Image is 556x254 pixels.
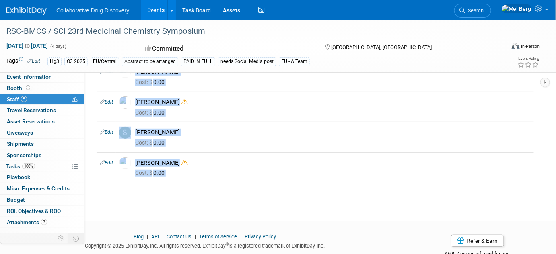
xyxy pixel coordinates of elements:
[160,234,165,240] span: |
[135,109,168,116] span: 0.00
[226,242,229,246] sup: ®
[502,4,532,13] img: Mel Berg
[6,57,40,66] td: Tags
[279,57,310,66] div: EU - A Team
[181,160,187,166] i: Double-book Warning!
[181,57,215,66] div: PAID IN FULL
[0,72,84,82] a: Event Information
[7,118,55,125] span: Asset Reservations
[7,152,41,158] span: Sponsorships
[142,42,312,56] div: Committed
[4,24,494,39] div: RSC-BMCS / SCI 23rd Medicinal Chemistry Symposium
[199,234,237,240] a: Terms of Service
[7,219,47,225] span: Attachments
[135,129,531,136] div: [PERSON_NAME]
[135,79,153,85] span: Cost: $
[54,233,68,244] td: Personalize Event Tab Strip
[135,170,168,176] span: 0.00
[193,234,198,240] span: |
[521,43,540,49] div: In-Person
[135,170,153,176] span: Cost: $
[100,69,113,74] a: Edit
[7,74,52,80] span: Event Information
[465,8,484,14] span: Search
[0,94,84,105] a: Staff5
[100,160,113,166] a: Edit
[100,99,113,105] a: Edit
[0,161,84,172] a: Tasks100%
[7,96,27,102] span: Staff
[151,234,159,240] a: API
[451,235,504,247] a: Refer & Earn
[461,42,540,54] div: Event Format
[245,234,276,240] a: Privacy Policy
[135,159,531,167] div: [PERSON_NAME]
[27,58,40,64] a: Edit
[0,183,84,194] a: Misc. Expenses & Credits
[6,240,404,250] div: Copyright © 2025 ExhibitDay, Inc. All rights reserved. ExhibitDay is a registered trademark of Ex...
[134,234,144,240] a: Blog
[0,228,84,239] a: more
[238,234,243,240] span: |
[91,57,119,66] div: EU/Central
[7,185,70,192] span: Misc. Expenses & Credits
[47,57,62,66] div: Hg3
[0,116,84,127] a: Asset Reservations
[122,57,178,66] div: Abstract to be arranged
[518,57,540,61] div: Event Rating
[24,85,32,91] span: Booth not reserved yet
[0,206,84,217] a: ROI, Objectives & ROO
[0,150,84,161] a: Sponsorships
[0,83,84,94] a: Booth
[68,233,84,244] td: Toggle Event Tabs
[0,139,84,150] a: Shipments
[7,208,61,214] span: ROI, Objectives & ROO
[181,99,187,105] i: Double-book Warning!
[7,197,25,203] span: Budget
[135,79,168,85] span: 0.00
[454,4,491,18] a: Search
[7,129,33,136] span: Giveaways
[5,230,18,237] span: more
[167,234,192,240] a: Contact Us
[64,57,88,66] div: Q3 2025
[0,105,84,116] a: Travel Reservations
[7,174,30,180] span: Playbook
[6,163,35,170] span: Tasks
[100,129,113,135] a: Edit
[135,139,153,146] span: Cost: $
[135,98,531,106] div: [PERSON_NAME]
[6,7,47,15] img: ExhibitDay
[23,43,31,49] span: to
[135,139,168,146] span: 0.00
[0,127,84,138] a: Giveaways
[0,195,84,205] a: Budget
[7,85,32,91] span: Booth
[218,57,276,66] div: needs Social Media post
[6,42,48,49] span: [DATE] [DATE]
[7,107,56,113] span: Travel Reservations
[41,219,47,225] span: 2
[512,43,520,49] img: Format-Inperson.png
[135,109,153,116] span: Cost: $
[21,96,27,102] span: 5
[72,96,78,103] span: Potential Scheduling Conflict -- at least one attendee is tagged in another overlapping event.
[332,44,432,50] span: [GEOGRAPHIC_DATA], [GEOGRAPHIC_DATA]
[7,141,34,147] span: Shipments
[49,44,66,49] span: (4 days)
[22,163,35,169] span: 100%
[119,127,131,139] img: S.jpg
[145,234,150,240] span: |
[56,7,129,14] span: Collaborative Drug Discovery
[0,217,84,228] a: Attachments2
[0,172,84,183] a: Playbook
